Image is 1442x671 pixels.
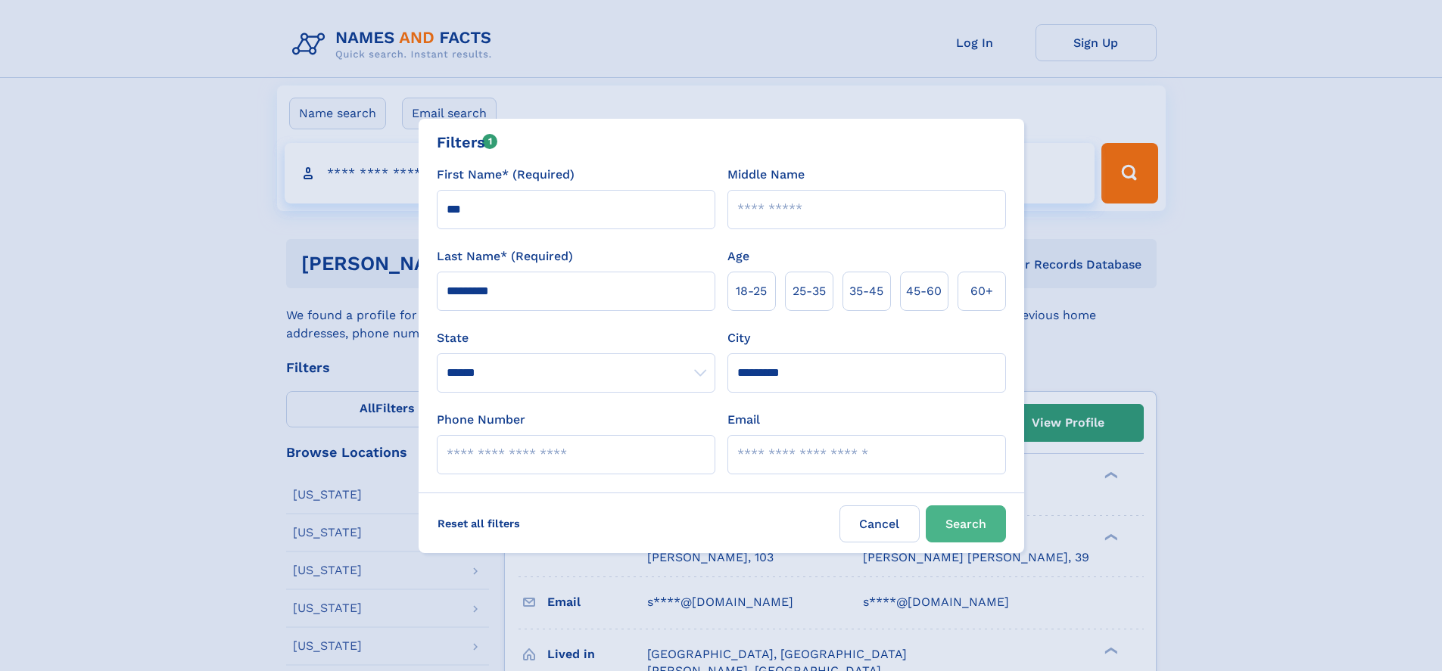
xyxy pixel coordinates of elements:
label: Phone Number [437,411,525,429]
span: 60+ [970,282,993,300]
label: State [437,329,715,347]
span: 45‑60 [906,282,942,300]
label: Cancel [839,505,920,542]
label: Last Name* (Required) [437,247,573,266]
label: Reset all filters [428,505,530,542]
label: First Name* (Required) [437,166,575,184]
label: City [727,329,750,347]
label: Email [727,411,760,429]
span: 35‑45 [849,282,883,300]
button: Search [926,505,1006,542]
span: 18‑25 [736,282,767,300]
label: Middle Name [727,166,805,184]
label: Age [727,247,749,266]
span: 25‑35 [793,282,826,300]
div: Filters [437,131,498,154]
